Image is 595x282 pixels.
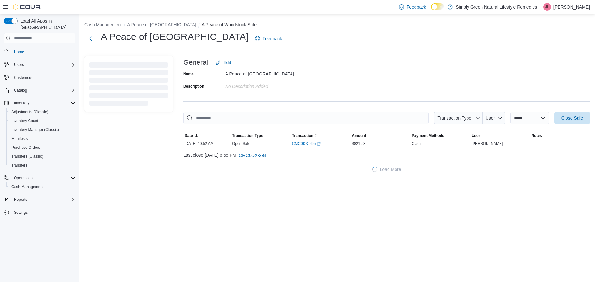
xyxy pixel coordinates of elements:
[9,183,46,191] a: Cash Management
[9,126,62,134] a: Inventory Manager (Classic)
[545,3,549,11] span: JL
[292,141,321,146] a: CMC0DX-295External link
[239,152,266,159] span: CMC0DX-294
[6,134,78,143] button: Manifests
[1,99,78,108] button: Inventory
[183,163,590,176] button: LoadingLoad More
[6,143,78,152] button: Purchase Orders
[554,112,590,124] button: Close Safe
[431,3,444,10] input: Dark Mode
[11,208,75,216] span: Settings
[11,99,32,107] button: Inventory
[11,87,29,94] button: Catalog
[9,144,75,151] span: Purchase Orders
[6,161,78,170] button: Transfers
[11,184,43,189] span: Cash Management
[11,154,43,159] span: Transfers (Classic)
[6,125,78,134] button: Inventory Manager (Classic)
[352,141,365,146] span: $821.53
[11,48,27,56] a: Home
[1,174,78,182] button: Operations
[410,132,470,140] button: Payment Methods
[183,140,231,148] div: [DATE] 10:52 AM
[352,133,366,138] span: Amount
[434,112,483,124] button: Transaction Type
[11,74,35,82] a: Customers
[6,108,78,116] button: Adjustments (Classic)
[1,47,78,56] button: Home
[472,141,503,146] span: [PERSON_NAME]
[9,108,75,116] span: Adjustments (Classic)
[9,117,41,125] a: Inventory Count
[1,86,78,95] button: Catalog
[11,136,28,141] span: Manifests
[236,149,269,162] button: CMC0DX-294
[9,161,75,169] span: Transfers
[6,152,78,161] button: Transfers (Classic)
[11,118,38,123] span: Inventory Count
[183,84,204,89] label: Description
[18,18,75,30] span: Load All Apps in [GEOGRAPHIC_DATA]
[531,133,542,138] span: Notes
[483,112,505,124] button: User
[225,81,310,89] div: No Description added
[1,208,78,217] button: Settings
[456,3,537,11] p: Simply Green Natural Lifestyle Remedies
[185,133,193,138] span: Date
[14,175,33,180] span: Operations
[11,163,27,168] span: Transfers
[183,112,429,124] input: This is a search bar. As you type, the results lower in the page will automatically filter.
[11,74,75,82] span: Customers
[11,61,26,69] button: Users
[232,133,263,138] span: Transaction Type
[11,209,30,216] a: Settings
[14,101,29,106] span: Inventory
[231,132,291,140] button: Transaction Type
[14,210,28,215] span: Settings
[407,4,426,10] span: Feedback
[9,135,30,142] a: Manifests
[472,133,480,138] span: User
[11,109,48,115] span: Adjustments (Classic)
[9,183,75,191] span: Cash Management
[11,174,35,182] button: Operations
[9,161,30,169] a: Transfers
[9,117,75,125] span: Inventory Count
[412,141,421,146] div: Cash
[553,3,590,11] p: [PERSON_NAME]
[11,48,75,56] span: Home
[11,174,75,182] span: Operations
[396,1,428,13] a: Feedback
[4,44,75,233] nav: Complex example
[561,115,583,121] span: Close Safe
[317,142,321,146] svg: External link
[437,115,471,121] span: Transaction Type
[543,3,551,11] div: Jason Losco
[225,69,310,76] div: A Peace of [GEOGRAPHIC_DATA]
[89,64,168,107] span: Loading
[291,132,351,140] button: Transaction #
[470,132,530,140] button: User
[13,4,41,10] img: Cova
[14,197,27,202] span: Reports
[11,87,75,94] span: Catalog
[11,196,30,203] button: Reports
[11,127,59,132] span: Inventory Manager (Classic)
[183,132,231,140] button: Date
[11,145,40,150] span: Purchase Orders
[11,99,75,107] span: Inventory
[530,132,590,140] button: Notes
[9,135,75,142] span: Manifests
[223,59,231,66] span: Edit
[14,88,27,93] span: Catalog
[11,61,75,69] span: Users
[127,22,196,27] button: A Peace of [GEOGRAPHIC_DATA]
[202,22,257,27] button: A Peace of Woodstock Safe
[486,115,495,121] span: User
[9,153,75,160] span: Transfers (Classic)
[14,62,24,67] span: Users
[9,108,51,116] a: Adjustments (Classic)
[183,59,208,66] h3: General
[380,166,401,173] span: Load More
